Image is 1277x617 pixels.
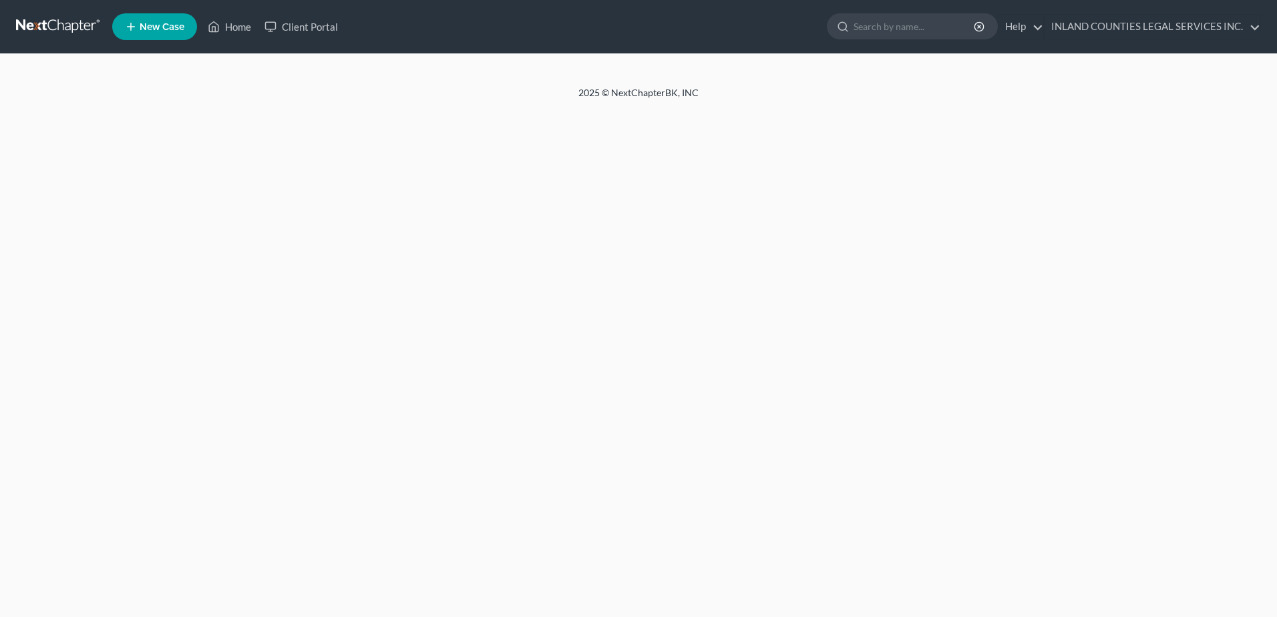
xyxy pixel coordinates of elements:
a: Client Portal [258,15,345,39]
input: Search by name... [854,14,976,39]
a: Help [998,15,1043,39]
span: New Case [140,22,184,32]
a: INLAND COUNTIES LEGAL SERVICES INC. [1045,15,1260,39]
div: 2025 © NextChapterBK, INC [258,86,1019,110]
a: Home [201,15,258,39]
